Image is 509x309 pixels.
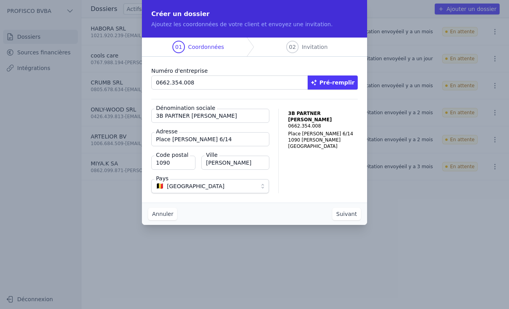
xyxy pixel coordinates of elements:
[332,208,361,220] button: Suivant
[204,151,219,159] label: Ville
[288,110,358,123] p: 3B PARTNER [PERSON_NAME]
[167,181,224,191] span: [GEOGRAPHIC_DATA]
[142,38,367,57] nav: Progress
[154,128,179,135] label: Adresse
[188,43,224,51] span: Coordonnées
[154,174,170,182] label: Pays
[151,179,269,193] button: 🇧🇪 [GEOGRAPHIC_DATA]
[288,137,358,143] p: 1090 [PERSON_NAME]
[154,151,190,159] label: Code postal
[175,43,182,51] span: 01
[289,43,296,51] span: 02
[288,131,358,137] p: Place [PERSON_NAME] 6/14
[151,9,358,19] h2: Créer un dossier
[308,75,358,90] button: Pré-remplir
[288,143,358,149] p: [GEOGRAPHIC_DATA]
[154,104,217,112] label: Dénomination sociale
[148,208,177,220] button: Annuler
[151,20,358,28] p: Ajoutez les coordonnées de votre client et envoyez une invitation.
[156,184,164,189] span: 🇧🇪
[302,43,328,51] span: Invitation
[288,123,358,129] p: 0662.354.008
[151,66,358,75] label: Numéro d'entreprise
